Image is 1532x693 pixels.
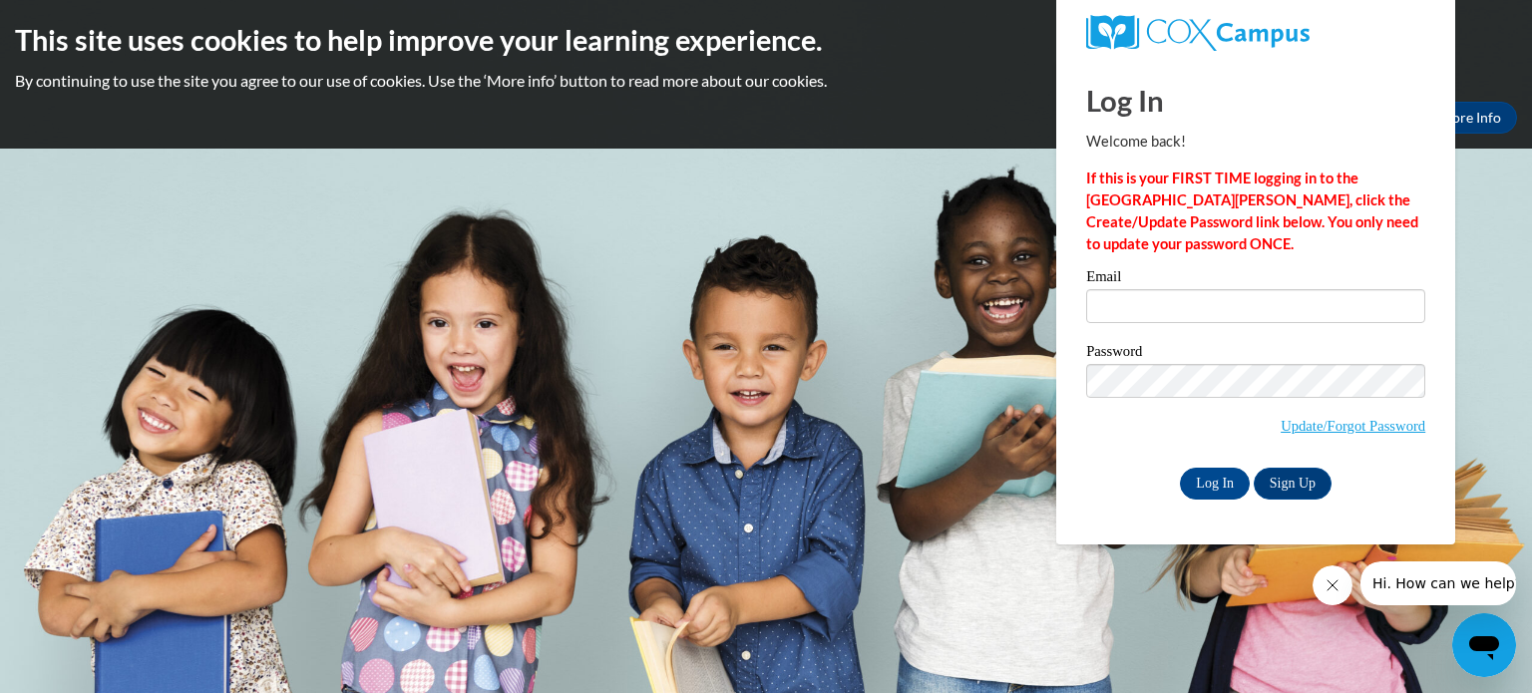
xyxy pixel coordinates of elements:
[1086,15,1425,51] a: COX Campus
[1254,468,1332,500] a: Sign Up
[1086,170,1418,252] strong: If this is your FIRST TIME logging in to the [GEOGRAPHIC_DATA][PERSON_NAME], click the Create/Upd...
[1452,613,1516,677] iframe: Button to launch messaging window
[15,20,1517,60] h2: This site uses cookies to help improve your learning experience.
[1313,565,1352,605] iframe: Close message
[1180,468,1250,500] input: Log In
[12,14,162,30] span: Hi. How can we help?
[15,70,1517,92] p: By continuing to use the site you agree to our use of cookies. Use the ‘More info’ button to read...
[1360,561,1516,605] iframe: Message from company
[1086,344,1425,364] label: Password
[1281,418,1425,434] a: Update/Forgot Password
[1086,269,1425,289] label: Email
[1086,15,1310,51] img: COX Campus
[1086,80,1425,121] h1: Log In
[1086,131,1425,153] p: Welcome back!
[1423,102,1517,134] a: More Info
